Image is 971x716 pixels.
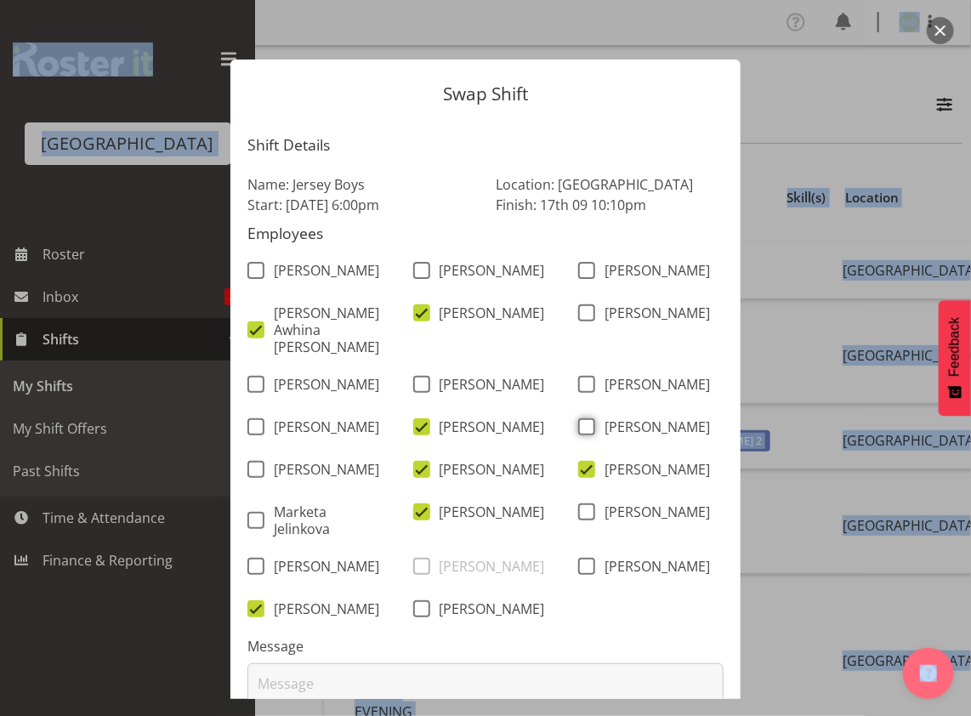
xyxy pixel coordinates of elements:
span: [PERSON_NAME] [430,304,545,321]
span: [PERSON_NAME] [264,262,379,279]
span: [PERSON_NAME] [430,600,545,617]
span: [PERSON_NAME] [264,418,379,435]
span: [PERSON_NAME] [430,262,545,279]
span: [PERSON_NAME] [430,376,545,393]
div: Name: Jersey Boys Start: [DATE] 6:00pm [237,164,485,225]
span: [PERSON_NAME] [595,262,710,279]
span: [PERSON_NAME] Awhina [PERSON_NAME] [264,304,386,355]
span: Feedback [947,317,962,377]
span: [PERSON_NAME] [595,418,710,435]
span: [PERSON_NAME] [264,600,379,617]
p: Swap Shift [247,85,724,103]
button: Feedback - Show survey [939,300,971,416]
h5: Shift Details [247,137,724,154]
span: [PERSON_NAME] [595,558,710,575]
label: Message [247,636,724,656]
span: [PERSON_NAME] [430,503,545,520]
img: help-xxl-2.png [920,665,937,682]
span: [PERSON_NAME] [595,304,710,321]
span: [PERSON_NAME] [264,558,379,575]
div: Location: [GEOGRAPHIC_DATA] Finish: 17th 09 10:10pm [485,164,734,225]
span: [PERSON_NAME] [264,461,379,478]
span: [PERSON_NAME] [430,558,545,575]
span: [PERSON_NAME] [595,461,710,478]
span: [PERSON_NAME] [430,461,545,478]
h5: Employees [247,225,724,242]
span: [PERSON_NAME] [595,376,710,393]
span: [PERSON_NAME] [430,418,545,435]
span: [PERSON_NAME] [264,376,379,393]
span: Marketa Jelinkova [264,503,386,537]
span: [PERSON_NAME] [595,503,710,520]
